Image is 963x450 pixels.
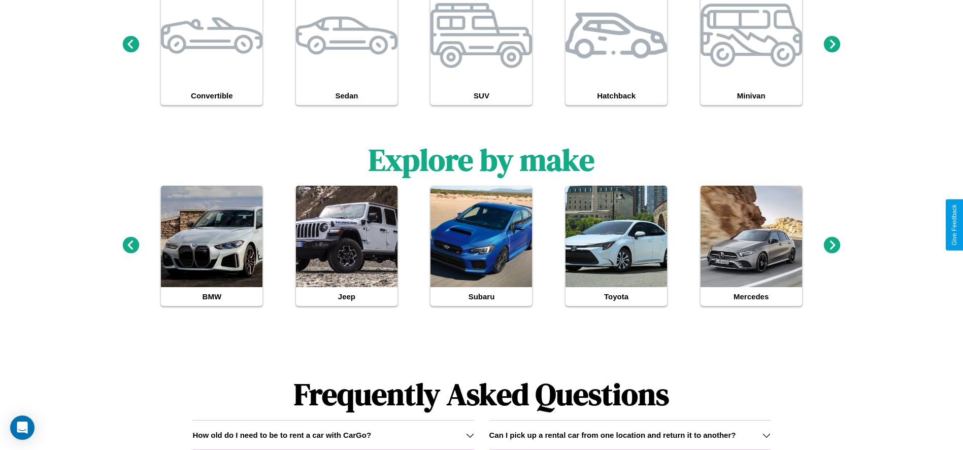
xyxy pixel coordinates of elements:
[369,139,594,181] h1: Explore by make
[296,86,397,105] h4: Sedan
[489,431,736,439] h3: Can I pick up a rental car from one location and return it to another?
[10,416,35,440] div: Open Intercom Messenger
[192,431,371,439] h3: How old do I need to be to rent a car with CarGo?
[192,368,770,420] h1: Frequently Asked Questions
[296,287,397,306] h4: Jeep
[161,287,262,306] h4: BMW
[701,287,802,306] h4: Mercedes
[430,86,532,105] h4: SUV
[701,86,802,105] h4: Minivan
[951,204,958,246] div: Give Feedback
[566,287,667,306] h4: Toyota
[566,86,667,105] h4: Hatchback
[161,86,262,105] h4: Convertible
[430,287,532,306] h4: Subaru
